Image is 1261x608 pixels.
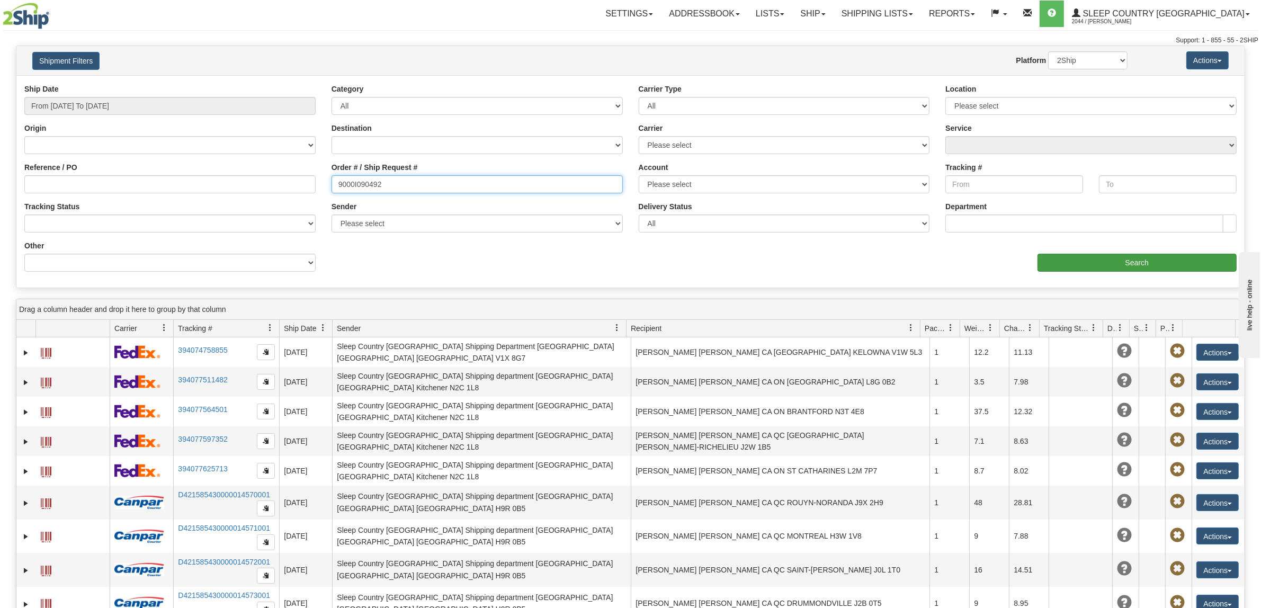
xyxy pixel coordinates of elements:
[942,319,960,337] a: Packages filter column settings
[639,84,682,94] label: Carrier Type
[279,520,332,553] td: [DATE]
[631,323,661,334] span: Recipient
[41,343,51,360] a: Label
[114,464,160,477] img: 2 - FedEx
[114,434,160,448] img: 2 - FedEx
[929,486,969,520] td: 1
[41,527,51,544] a: Label
[21,436,31,447] a: Expand
[597,1,661,27] a: Settings
[1170,373,1185,388] span: Pickup Not Assigned
[41,403,51,419] a: Label
[3,3,49,29] img: logo2044.jpg
[32,52,100,70] button: Shipment Filters
[631,553,929,587] td: [PERSON_NAME] [PERSON_NAME] CA QC SAINT-[PERSON_NAME] J0L 1T0
[279,553,332,587] td: [DATE]
[114,323,137,334] span: Carrier
[178,464,227,473] a: 394077625713
[969,397,1009,426] td: 37.5
[631,520,929,553] td: [PERSON_NAME] [PERSON_NAME] CA QC MONTREAL H3W 1V8
[178,435,227,443] a: 394077597352
[945,123,972,133] label: Service
[945,175,1083,193] input: From
[1004,323,1026,334] span: Charge
[21,377,31,388] a: Expand
[279,397,332,426] td: [DATE]
[1196,561,1239,578] button: Actions
[114,345,160,359] img: 2 - FedEx
[41,373,51,390] a: Label
[1117,494,1132,509] span: Unknown
[114,563,164,576] img: 14 - Canpar
[661,1,748,27] a: Addressbook
[1009,337,1049,367] td: 11.13
[279,456,332,486] td: [DATE]
[332,520,631,553] td: Sleep Country [GEOGRAPHIC_DATA] Shipping department [GEOGRAPHIC_DATA] [GEOGRAPHIC_DATA] [GEOGRAPH...
[1117,433,1132,448] span: Unknown
[8,9,98,17] div: live help - online
[945,162,982,173] label: Tracking #
[178,524,270,532] a: D421585430000014571001
[257,463,275,479] button: Copy to clipboard
[945,84,976,94] label: Location
[1117,373,1132,388] span: Unknown
[1134,323,1143,334] span: Shipment Issues
[332,426,631,456] td: Sleep Country [GEOGRAPHIC_DATA] Shipping department [GEOGRAPHIC_DATA] [GEOGRAPHIC_DATA] Kitchener...
[1196,433,1239,450] button: Actions
[1009,367,1049,397] td: 7.98
[332,84,364,94] label: Category
[748,1,792,27] a: Lists
[834,1,921,27] a: Shipping lists
[1186,51,1229,69] button: Actions
[929,397,969,426] td: 1
[1196,527,1239,544] button: Actions
[332,367,631,397] td: Sleep Country [GEOGRAPHIC_DATA] Shipping department [GEOGRAPHIC_DATA] [GEOGRAPHIC_DATA] Kitchener...
[24,162,77,173] label: Reference / PO
[1009,520,1049,553] td: 7.88
[337,323,361,334] span: Sender
[1117,561,1132,576] span: Unknown
[21,565,31,576] a: Expand
[1099,175,1237,193] input: To
[257,568,275,584] button: Copy to clipboard
[1009,553,1049,587] td: 14.51
[1107,323,1116,334] span: Delivery Status
[24,123,46,133] label: Origin
[1170,403,1185,418] span: Pickup Not Assigned
[21,407,31,417] a: Expand
[1009,397,1049,426] td: 12.32
[257,433,275,449] button: Copy to clipboard
[981,319,999,337] a: Weight filter column settings
[929,553,969,587] td: 1
[279,426,332,456] td: [DATE]
[639,201,692,212] label: Delivery Status
[16,299,1245,320] div: grid grouping header
[257,374,275,390] button: Copy to clipboard
[1038,254,1237,272] input: Search
[1072,16,1151,27] span: 2044 / [PERSON_NAME]
[1196,494,1239,511] button: Actions
[1170,462,1185,477] span: Pickup Not Assigned
[24,240,44,251] label: Other
[114,375,160,388] img: 2 - FedEx
[1117,462,1132,477] span: Unknown
[631,337,929,367] td: [PERSON_NAME] [PERSON_NAME] CA [GEOGRAPHIC_DATA] KELOWNA V1W 5L3
[41,432,51,449] a: Label
[257,534,275,550] button: Copy to clipboard
[929,337,969,367] td: 1
[969,486,1009,520] td: 48
[964,323,987,334] span: Weight
[1160,323,1169,334] span: Pickup Status
[21,531,31,542] a: Expand
[279,367,332,397] td: [DATE]
[631,397,929,426] td: [PERSON_NAME] [PERSON_NAME] CA ON BRANTFORD N3T 4E8
[1196,462,1239,479] button: Actions
[332,397,631,426] td: Sleep Country [GEOGRAPHIC_DATA] Shipping department [GEOGRAPHIC_DATA] [GEOGRAPHIC_DATA] Kitchener...
[314,319,332,337] a: Ship Date filter column settings
[1237,250,1260,358] iframe: chat widget
[929,456,969,486] td: 1
[969,553,1009,587] td: 16
[631,456,929,486] td: [PERSON_NAME] [PERSON_NAME] CA ON ST CATHARINES L2M 7P7
[1138,319,1156,337] a: Shipment Issues filter column settings
[1164,319,1182,337] a: Pickup Status filter column settings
